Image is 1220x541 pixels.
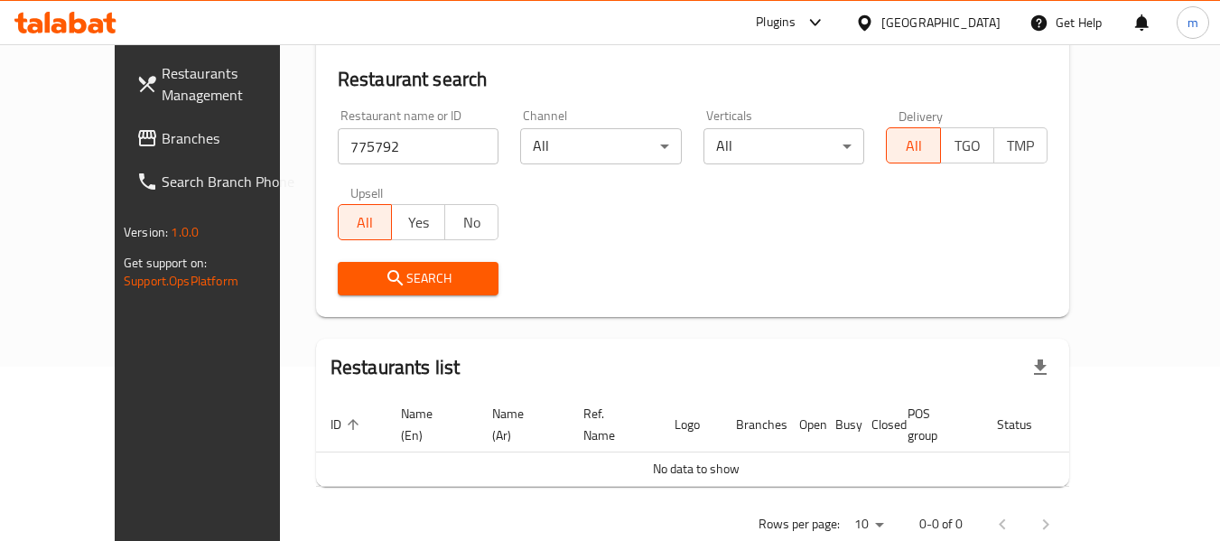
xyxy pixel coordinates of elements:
[997,414,1056,435] span: Status
[1019,346,1062,389] div: Export file
[171,220,199,244] span: 1.0.0
[162,127,304,149] span: Branches
[886,127,940,163] button: All
[785,397,821,452] th: Open
[857,397,893,452] th: Closed
[919,513,963,536] p: 0-0 of 0
[338,128,499,164] input: Search for restaurant name or ID..
[401,403,456,446] span: Name (En)
[894,133,933,159] span: All
[722,397,785,452] th: Branches
[124,220,168,244] span: Version:
[948,133,987,159] span: TGO
[993,127,1048,163] button: TMP
[908,403,961,446] span: POS group
[881,13,1001,33] div: [GEOGRAPHIC_DATA]
[122,117,319,160] a: Branches
[940,127,994,163] button: TGO
[899,109,944,122] label: Delivery
[756,12,796,33] div: Plugins
[703,128,865,164] div: All
[122,160,319,203] a: Search Branch Phone
[316,397,1140,487] table: enhanced table
[399,210,438,236] span: Yes
[162,171,304,192] span: Search Branch Phone
[1187,13,1198,33] span: m
[338,66,1048,93] h2: Restaurant search
[660,397,722,452] th: Logo
[331,414,365,435] span: ID
[492,403,547,446] span: Name (Ar)
[331,354,460,381] h2: Restaurants list
[338,204,392,240] button: All
[583,403,638,446] span: Ref. Name
[520,128,682,164] div: All
[338,262,499,295] button: Search
[350,186,384,199] label: Upsell
[352,267,485,290] span: Search
[391,204,445,240] button: Yes
[452,210,491,236] span: No
[759,513,840,536] p: Rows per page:
[122,51,319,117] a: Restaurants Management
[444,204,498,240] button: No
[124,251,207,275] span: Get support on:
[162,62,304,106] span: Restaurants Management
[821,397,857,452] th: Busy
[1001,133,1040,159] span: TMP
[653,457,740,480] span: No data to show
[847,511,890,538] div: Rows per page:
[124,269,238,293] a: Support.OpsPlatform
[346,210,385,236] span: All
